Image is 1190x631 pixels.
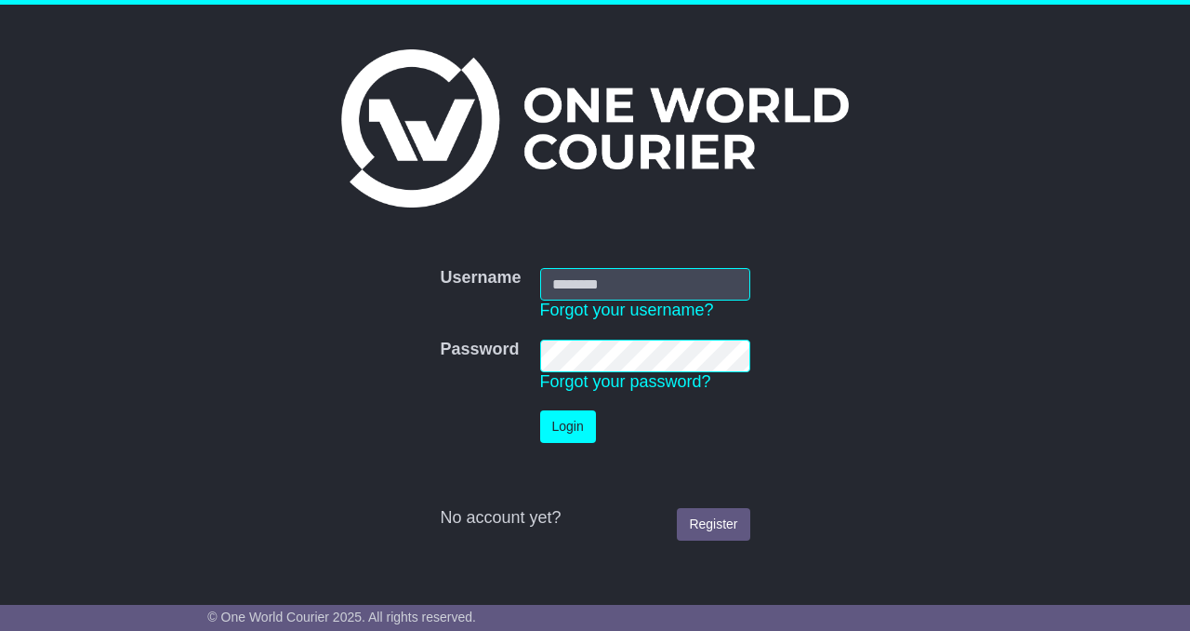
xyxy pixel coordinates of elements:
span: © One World Courier 2025. All rights reserved. [207,610,476,624]
button: Login [540,410,596,443]
label: Username [440,268,521,289]
a: Forgot your username? [540,301,714,319]
a: Forgot your password? [540,372,711,391]
a: Register [677,508,749,541]
img: One World [341,49,849,208]
label: Password [440,340,519,360]
div: No account yet? [440,508,749,529]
